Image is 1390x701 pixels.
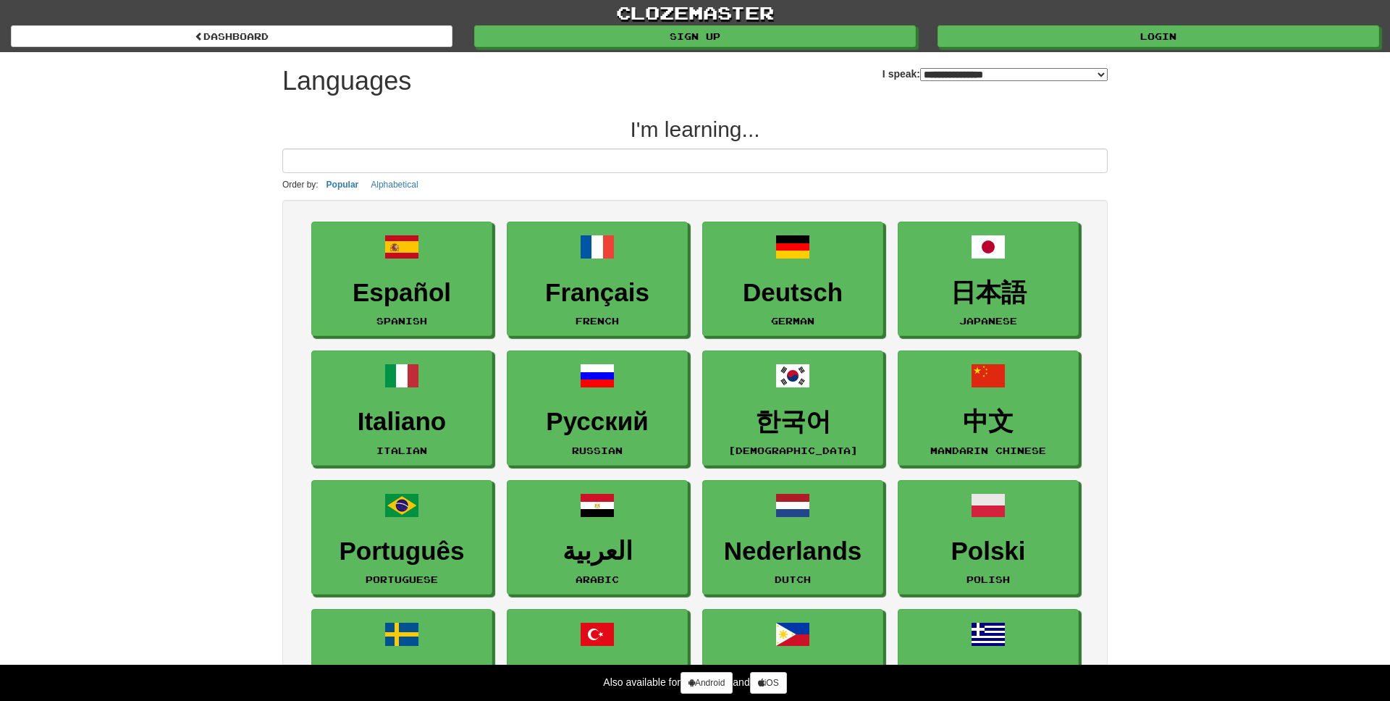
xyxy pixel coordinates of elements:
small: Italian [376,445,427,456]
small: Mandarin Chinese [930,445,1046,456]
a: FrançaisFrench [507,222,688,337]
button: Alphabetical [366,177,422,193]
small: Arabic [576,574,619,584]
a: РусскийRussian [507,350,688,466]
h3: Português [319,537,484,566]
label: I speak: [883,67,1108,81]
a: Login [938,25,1379,47]
h1: Languages [282,67,411,96]
a: NederlandsDutch [702,480,883,595]
a: PortuguêsPortuguese [311,480,492,595]
a: iOS [750,672,787,694]
a: 한국어[DEMOGRAPHIC_DATA] [702,350,883,466]
a: 中文Mandarin Chinese [898,350,1079,466]
select: I speak: [920,68,1108,81]
h3: Nederlands [710,537,875,566]
h3: العربية [515,537,680,566]
small: Japanese [959,316,1017,326]
small: Order by: [282,180,319,190]
small: Spanish [376,316,427,326]
button: Popular [322,177,363,193]
h3: 日本語 [906,279,1071,307]
h3: Français [515,279,680,307]
h3: Italiano [319,408,484,436]
h3: Español [319,279,484,307]
a: Android [681,672,733,694]
h3: 한국어 [710,408,875,436]
small: Russian [572,445,623,456]
small: Dutch [775,574,811,584]
h3: Русский [515,408,680,436]
h3: 中文 [906,408,1071,436]
h2: I'm learning... [282,117,1108,141]
a: EspañolSpanish [311,222,492,337]
a: dashboard [11,25,452,47]
h3: Polski [906,537,1071,566]
small: [DEMOGRAPHIC_DATA] [728,445,858,456]
small: German [771,316,814,326]
a: Sign up [474,25,916,47]
small: Polish [966,574,1010,584]
a: DeutschGerman [702,222,883,337]
small: Portuguese [366,574,438,584]
a: العربيةArabic [507,480,688,595]
small: French [576,316,619,326]
a: 日本語Japanese [898,222,1079,337]
a: ItalianoItalian [311,350,492,466]
h3: Deutsch [710,279,875,307]
a: PolskiPolish [898,480,1079,595]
